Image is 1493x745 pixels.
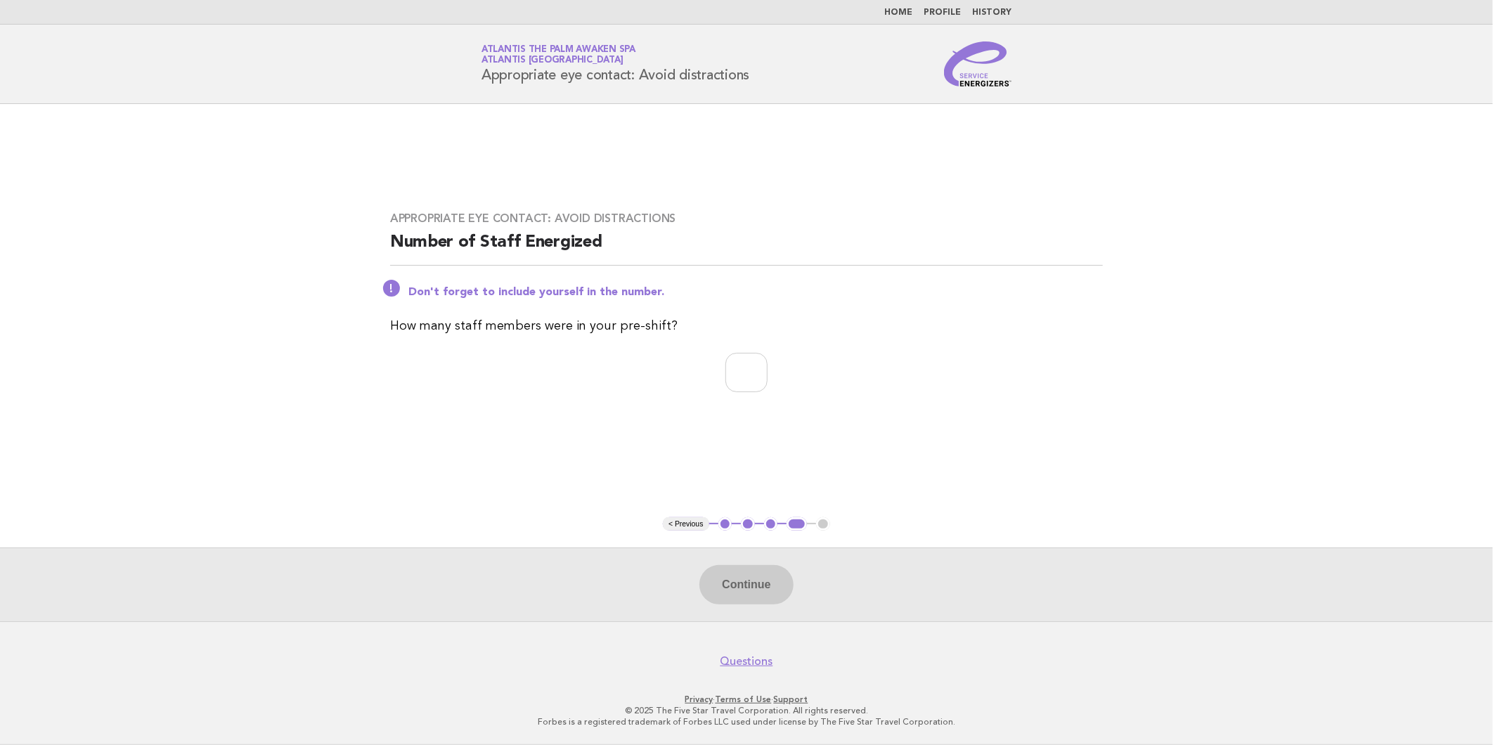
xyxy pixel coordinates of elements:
p: Don't forget to include yourself in the number. [408,285,1103,299]
button: < Previous [663,517,709,531]
span: Atlantis [GEOGRAPHIC_DATA] [481,56,623,65]
p: How many staff members were in your pre-shift? [390,316,1103,336]
a: Home [884,8,912,17]
a: Support [774,694,808,704]
a: Terms of Use [716,694,772,704]
h3: Appropriate eye contact: Avoid distractions [390,212,1103,226]
button: 1 [718,517,732,531]
p: © 2025 The Five Star Travel Corporation. All rights reserved. [316,705,1177,716]
h2: Number of Staff Energized [390,231,1103,266]
h1: Appropriate eye contact: Avoid distractions [481,46,749,82]
a: History [972,8,1012,17]
button: 3 [764,517,778,531]
p: Forbes is a registered trademark of Forbes LLC used under license by The Five Star Travel Corpora... [316,716,1177,727]
a: Atlantis The Palm Awaken SpaAtlantis [GEOGRAPHIC_DATA] [481,45,635,65]
button: 4 [787,517,807,531]
img: Service Energizers [944,41,1012,86]
a: Questions [720,654,773,668]
p: · · [316,694,1177,705]
button: 2 [741,517,755,531]
a: Profile [924,8,961,17]
a: Privacy [685,694,713,704]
